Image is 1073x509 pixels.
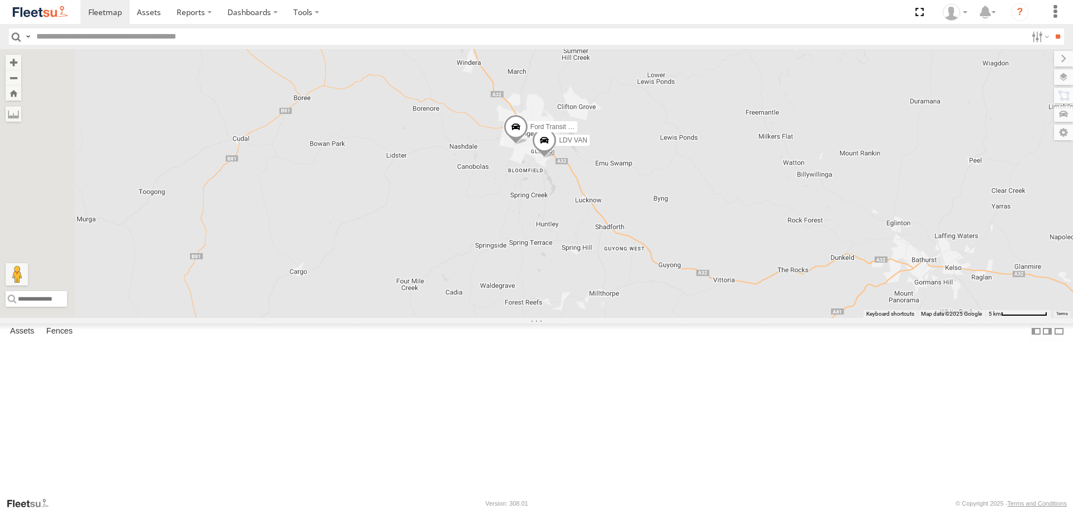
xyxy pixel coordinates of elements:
label: Map Settings [1054,125,1073,140]
label: Assets [4,324,40,340]
i: ? [1011,3,1029,21]
button: Map Scale: 5 km per 79 pixels [985,310,1051,318]
span: LDV VAN [559,137,587,145]
img: fleetsu-logo-horizontal.svg [11,4,69,20]
label: Hide Summary Table [1053,324,1065,340]
button: Keyboard shortcuts [866,310,914,318]
div: © Copyright 2025 - [956,500,1067,507]
div: Version: 308.01 [486,500,528,507]
label: Measure [6,106,21,122]
label: Search Filter Options [1027,28,1051,45]
a: Terms and Conditions [1008,500,1067,507]
button: Zoom out [6,70,21,85]
button: Drag Pegman onto the map to open Street View [6,263,28,286]
span: 5 km [989,311,1001,317]
button: Zoom Home [6,85,21,101]
button: Zoom in [6,55,21,70]
a: Visit our Website [6,498,58,509]
label: Dock Summary Table to the Left [1031,324,1042,340]
div: Stephanie Renton [939,4,971,21]
label: Search Query [23,28,32,45]
span: Ford Transit 2019 [530,123,583,131]
span: Map data ©2025 Google [921,311,982,317]
a: Terms (opens in new tab) [1056,311,1068,316]
label: Fences [41,324,78,340]
label: Dock Summary Table to the Right [1042,324,1053,340]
